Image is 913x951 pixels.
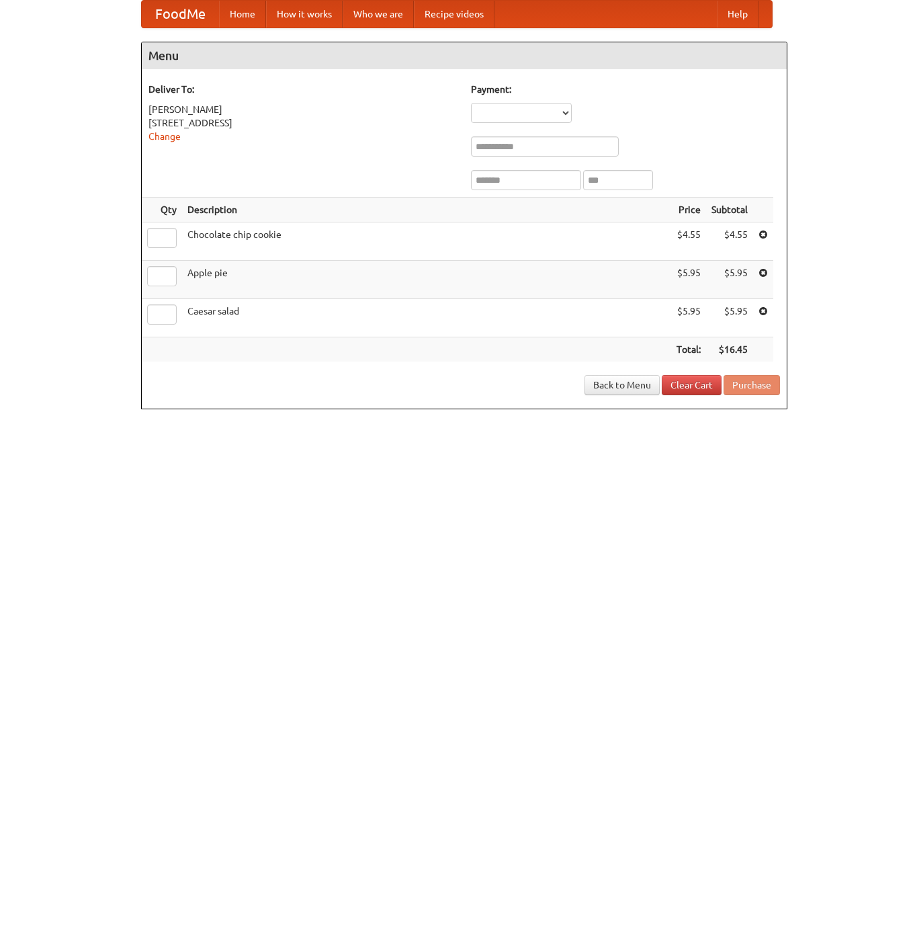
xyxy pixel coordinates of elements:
[182,222,671,261] td: Chocolate chip cookie
[182,261,671,299] td: Apple pie
[671,261,706,299] td: $5.95
[343,1,414,28] a: Who we are
[414,1,494,28] a: Recipe videos
[671,337,706,362] th: Total:
[717,1,758,28] a: Help
[671,198,706,222] th: Price
[142,1,219,28] a: FoodMe
[182,198,671,222] th: Description
[671,299,706,337] td: $5.95
[182,299,671,337] td: Caesar salad
[706,198,753,222] th: Subtotal
[148,103,458,116] div: [PERSON_NAME]
[724,375,780,395] button: Purchase
[671,222,706,261] td: $4.55
[706,222,753,261] td: $4.55
[148,116,458,130] div: [STREET_ADDRESS]
[219,1,266,28] a: Home
[471,83,780,96] h5: Payment:
[584,375,660,395] a: Back to Menu
[706,261,753,299] td: $5.95
[142,198,182,222] th: Qty
[706,299,753,337] td: $5.95
[148,83,458,96] h5: Deliver To:
[142,42,787,69] h4: Menu
[148,131,181,142] a: Change
[662,375,722,395] a: Clear Cart
[266,1,343,28] a: How it works
[706,337,753,362] th: $16.45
